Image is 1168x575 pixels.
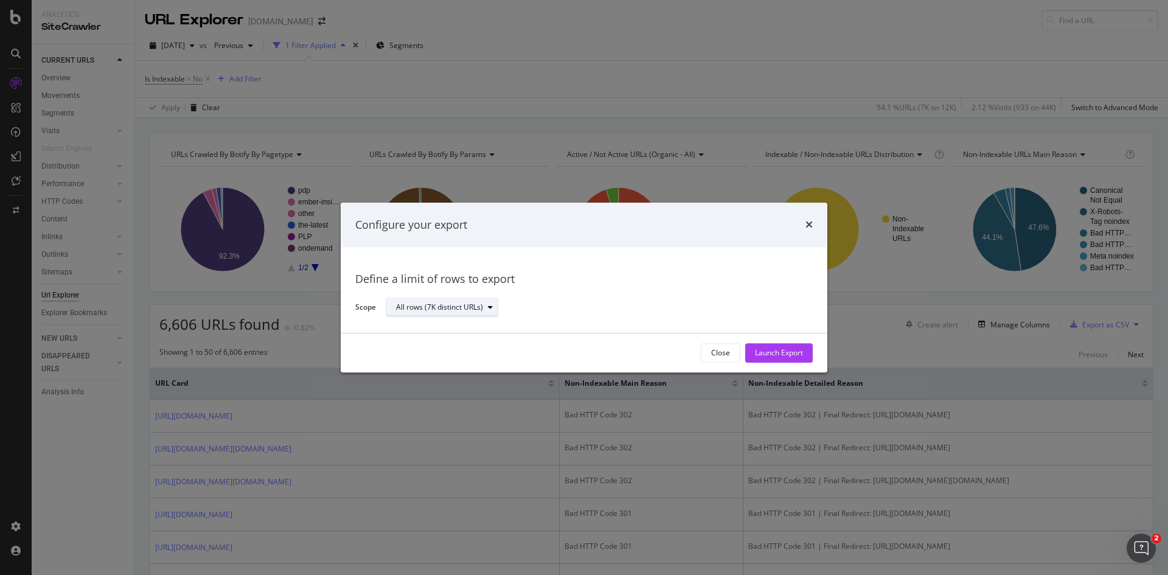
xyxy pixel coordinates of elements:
button: Close [701,343,740,363]
div: times [805,217,813,233]
iframe: Intercom live chat [1127,534,1156,563]
span: 2 [1152,534,1161,543]
div: All rows (7K distinct URLs) [396,304,483,312]
div: modal [341,203,827,372]
button: Launch Export [745,343,813,363]
div: Define a limit of rows to export [355,272,813,288]
div: Configure your export [355,217,467,233]
button: All rows (7K distinct URLs) [386,298,498,318]
div: Launch Export [755,348,803,358]
label: Scope [355,302,376,315]
div: Close [711,348,730,358]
